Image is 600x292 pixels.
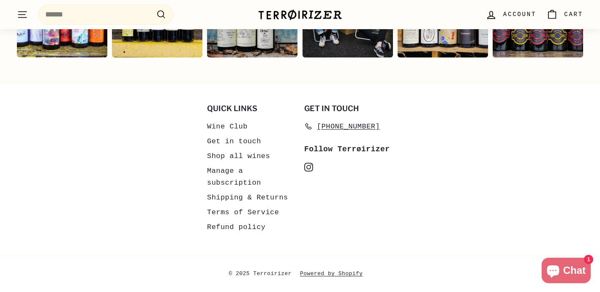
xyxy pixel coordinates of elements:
[541,2,588,27] a: Cart
[207,190,288,205] a: Shipping & Returns
[207,104,296,113] h2: Quick links
[207,164,296,190] a: Manage a subscription
[503,10,536,19] span: Account
[207,119,248,134] a: Wine Club
[317,121,380,132] span: [PHONE_NUMBER]
[300,269,371,279] a: Powered by Shopify
[207,205,279,220] a: Terms of Service
[207,220,265,235] a: Refund policy
[207,134,261,149] a: Get in touch
[564,10,583,19] span: Cart
[229,269,300,279] span: © 2025 Terroirizer
[304,143,393,156] div: Follow Terrøirizer
[304,104,393,113] h2: Get in touch
[480,2,541,27] a: Account
[304,119,380,134] a: [PHONE_NUMBER]
[539,258,593,285] inbox-online-store-chat: Shopify online store chat
[207,149,270,164] a: Shop all wines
